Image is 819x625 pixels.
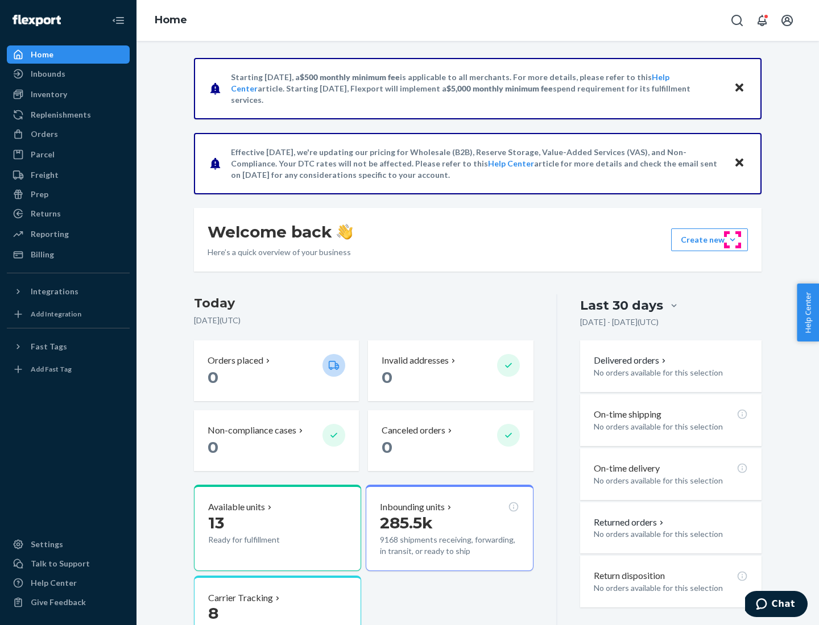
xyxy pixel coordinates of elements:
p: No orders available for this selection [594,582,748,594]
p: Here’s a quick overview of your business [208,247,353,258]
button: Orders placed 0 [194,340,359,401]
span: 13 [208,513,224,532]
div: Talk to Support [31,558,90,569]
p: No orders available for this selection [594,475,748,486]
button: Close [732,80,747,97]
a: Billing [7,245,130,264]
a: Returns [7,205,130,223]
a: Add Integration [7,305,130,323]
button: Open notifications [751,9,773,32]
a: Add Fast Tag [7,360,130,378]
div: Inventory [31,89,67,100]
div: Returns [31,208,61,219]
a: Freight [7,166,130,184]
p: On-time shipping [594,408,661,421]
div: Settings [31,539,63,550]
div: Inbounds [31,68,65,80]
p: Invalid addresses [382,354,449,367]
img: Flexport logo [13,15,61,26]
span: $5,000 monthly minimum fee [446,84,553,93]
a: Help Center [7,574,130,592]
button: Help Center [797,284,819,341]
p: Inbounding units [380,501,445,514]
a: Replenishments [7,106,130,124]
div: Help Center [31,577,77,589]
p: 9168 shipments receiving, forwarding, in transit, or ready to ship [380,534,519,557]
a: Orders [7,125,130,143]
span: $500 monthly minimum fee [300,72,400,82]
div: Orders [31,128,58,140]
div: Home [31,49,53,60]
a: Parcel [7,145,130,164]
p: Canceled orders [382,424,445,437]
button: Give Feedback [7,593,130,611]
a: Settings [7,535,130,553]
span: 0 [208,438,218,457]
p: Effective [DATE], we're updating our pricing for Wholesale (B2B), Reserve Storage, Value-Added Se... [231,147,723,181]
a: Reporting [7,225,130,243]
button: Inbounding units285.5k9168 shipments receiving, forwarding, in transit, or ready to ship [366,485,533,571]
p: Starting [DATE], a is applicable to all merchants. For more details, please refer to this article... [231,72,723,106]
button: Open Search Box [726,9,748,32]
p: Carrier Tracking [208,591,273,605]
span: 8 [208,603,218,623]
a: Inbounds [7,65,130,83]
a: Help Center [488,159,534,168]
button: Non-compliance cases 0 [194,410,359,471]
button: Open account menu [776,9,799,32]
div: Freight [31,169,59,181]
div: Add Integration [31,309,81,319]
button: Canceled orders 0 [368,410,533,471]
h1: Welcome back [208,222,353,242]
ol: breadcrumbs [146,4,196,37]
button: Create new [671,228,748,251]
a: Home [155,14,187,26]
div: Add Fast Tag [31,364,72,374]
p: Non-compliance cases [208,424,296,437]
button: Delivered orders [594,354,668,367]
a: Home [7,45,130,64]
p: On-time delivery [594,462,660,475]
a: Inventory [7,85,130,103]
div: Parcel [31,149,55,160]
button: Returned orders [594,516,666,529]
p: No orders available for this selection [594,421,748,432]
div: Prep [31,189,48,200]
div: Give Feedback [31,597,86,608]
p: [DATE] ( UTC ) [194,315,533,326]
button: Close Navigation [107,9,130,32]
span: 285.5k [380,513,433,532]
button: Talk to Support [7,555,130,573]
button: Integrations [7,282,130,301]
div: Last 30 days [580,297,663,314]
p: [DATE] - [DATE] ( UTC ) [580,316,659,328]
a: Prep [7,185,130,203]
p: Orders placed [208,354,263,367]
p: Return disposition [594,569,665,582]
button: Fast Tags [7,338,130,356]
button: Available units13Ready for fulfillment [194,485,361,571]
div: Replenishments [31,109,91,120]
iframe: Opens a widget where you can chat to one of our agents [745,591,808,619]
p: No orders available for this selection [594,367,748,378]
span: 0 [208,368,218,387]
p: Available units [208,501,265,514]
div: Billing [31,249,54,260]
img: hand-wave emoji [337,224,353,240]
div: Fast Tags [31,341,67,352]
span: 0 [382,438,392,457]
div: Reporting [31,228,69,240]
h3: Today [194,294,533,312]
p: No orders available for this selection [594,528,748,540]
p: Ready for fulfillment [208,534,313,545]
button: Invalid addresses 0 [368,340,533,401]
button: Close [732,155,747,172]
div: Integrations [31,286,78,297]
span: 0 [382,368,392,387]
